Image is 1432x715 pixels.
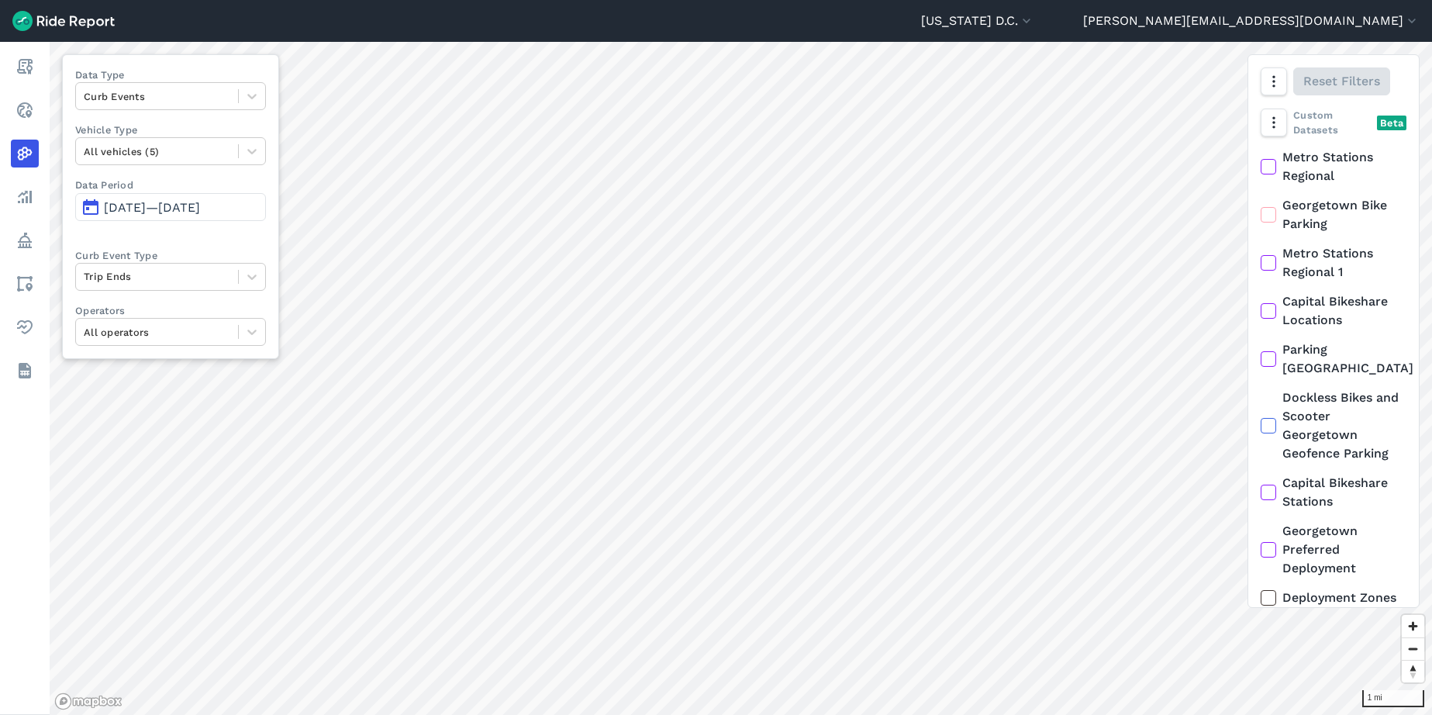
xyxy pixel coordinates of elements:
button: Reset bearing to north [1402,660,1424,682]
img: Ride Report [12,11,115,31]
button: Reset Filters [1293,67,1390,95]
button: Zoom out [1402,637,1424,660]
a: Areas [11,270,39,298]
label: Capital Bikeshare Stations [1261,474,1406,511]
div: Custom Datasets [1261,108,1406,137]
label: Georgetown Preferred Deployment [1261,522,1406,578]
button: [PERSON_NAME][EMAIL_ADDRESS][DOMAIN_NAME] [1083,12,1420,30]
label: Capital Bikeshare Locations [1261,292,1406,330]
a: Mapbox logo [54,693,122,710]
button: [US_STATE] D.C. [921,12,1034,30]
a: Realtime [11,96,39,124]
a: Analyze [11,183,39,211]
a: Datasets [11,357,39,385]
label: Metro Stations Regional 1 [1261,244,1406,282]
a: Policy [11,226,39,254]
label: Curb Event Type [75,248,266,263]
label: Dockless Bikes and Scooter Georgetown Geofence Parking [1261,389,1406,463]
div: 1 mi [1362,690,1424,707]
label: Metro Stations Regional [1261,148,1406,185]
label: Data Type [75,67,266,82]
label: Parking [GEOGRAPHIC_DATA] [1261,340,1406,378]
label: Operators [75,303,266,318]
span: Reset Filters [1303,72,1380,91]
label: Deployment Zones [1261,589,1406,607]
button: [DATE]—[DATE] [75,193,266,221]
label: Data Period [75,178,266,192]
div: Beta [1377,116,1406,130]
button: Zoom in [1402,615,1424,637]
canvas: Map [50,42,1432,715]
span: [DATE]—[DATE] [104,200,200,215]
label: Vehicle Type [75,123,266,137]
a: Health [11,313,39,341]
a: Heatmaps [11,140,39,168]
label: Georgetown Bike Parking [1261,196,1406,233]
a: Report [11,53,39,81]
